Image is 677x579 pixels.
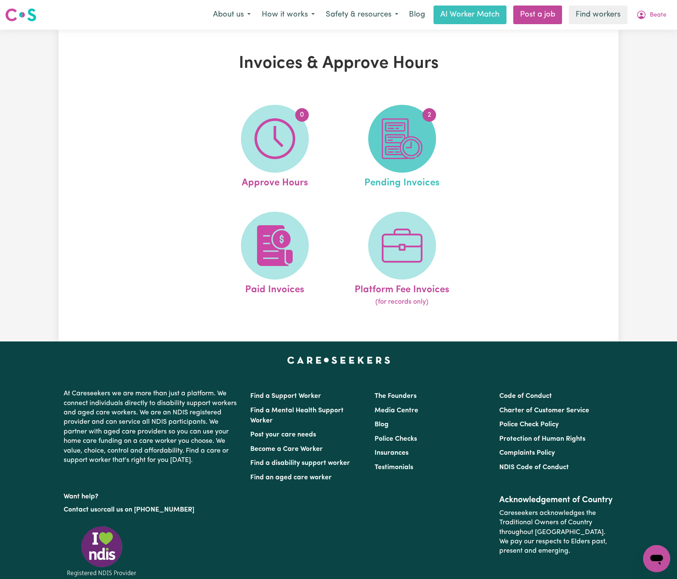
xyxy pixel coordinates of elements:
[375,450,408,456] a: Insurances
[295,108,309,122] span: 0
[250,393,321,400] a: Find a Support Worker
[287,357,390,364] a: Careseekers home page
[375,407,418,414] a: Media Centre
[513,6,562,24] a: Post a job
[499,505,613,559] p: Careseekers acknowledges the Traditional Owners of Country throughout [GEOGRAPHIC_DATA]. We pay o...
[256,6,320,24] button: How it works
[157,53,520,74] h1: Invoices & Approve Hours
[64,502,240,518] p: or
[643,545,670,572] iframe: Button to launch messaging window
[499,421,559,428] a: Police Check Policy
[404,6,430,24] a: Blog
[375,393,417,400] a: The Founders
[434,6,506,24] a: AI Worker Match
[64,386,240,468] p: At Careseekers we are more than just a platform. We connect individuals directly to disability su...
[5,7,36,22] img: Careseekers logo
[245,280,304,297] span: Paid Invoices
[242,173,308,190] span: Approve Hours
[375,297,428,307] span: (for records only)
[364,173,439,190] span: Pending Invoices
[250,407,344,424] a: Find a Mental Health Support Worker
[499,495,613,505] h2: Acknowledgement of Country
[64,489,240,501] p: Want help?
[499,393,552,400] a: Code of Conduct
[355,280,449,297] span: Platform Fee Invoices
[250,446,323,453] a: Become a Care Worker
[569,6,627,24] a: Find workers
[341,212,463,308] a: Platform Fee Invoices(for records only)
[341,105,463,190] a: Pending Invoices
[650,11,666,20] span: Beate
[207,6,256,24] button: About us
[375,436,417,442] a: Police Checks
[250,431,316,438] a: Post your care needs
[375,464,413,471] a: Testimonials
[631,6,672,24] button: My Account
[5,5,36,25] a: Careseekers logo
[499,464,569,471] a: NDIS Code of Conduct
[375,421,389,428] a: Blog
[499,450,555,456] a: Complaints Policy
[250,460,350,467] a: Find a disability support worker
[214,212,336,308] a: Paid Invoices
[214,105,336,190] a: Approve Hours
[64,506,97,513] a: Contact us
[64,525,140,578] img: Registered NDIS provider
[320,6,404,24] button: Safety & resources
[499,436,585,442] a: Protection of Human Rights
[422,108,436,122] span: 2
[499,407,589,414] a: Charter of Customer Service
[104,506,194,513] a: call us on [PHONE_NUMBER]
[250,474,332,481] a: Find an aged care worker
